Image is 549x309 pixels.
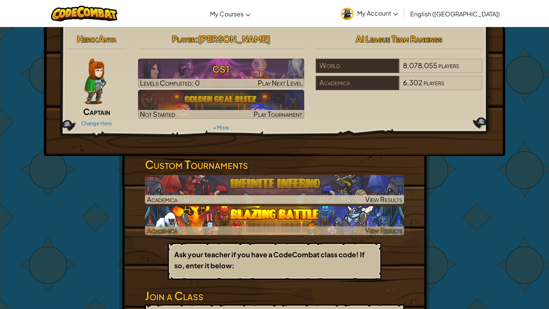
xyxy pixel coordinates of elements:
[77,33,95,44] span: Hero
[83,106,110,117] span: Captain
[254,110,302,118] span: Play Tournament
[337,2,402,25] a: My Account
[138,59,305,88] a: Play Next Level
[98,33,116,44] span: Anya
[95,33,98,44] span: :
[206,3,254,24] a: My Courses
[357,9,398,17] span: My Account
[365,195,402,204] span: View Results
[145,175,404,204] img: Infinite Inferno
[316,66,482,75] a: World8,078,055players
[195,33,198,44] span: :
[316,83,482,92] a: Academica6,302players
[316,59,399,73] div: World
[145,175,404,204] a: AcademicaView Results
[198,33,270,44] span: [PERSON_NAME]
[356,33,442,44] span: AI League Team Rankings
[51,6,118,21] img: CodeCombat logo
[140,78,200,87] span: Levels Completed: 0
[145,287,404,304] h3: Join a Class
[258,78,302,87] span: Play Next Level
[138,61,305,78] h3: CS1
[406,3,504,24] a: English ([GEOGRAPHIC_DATA])
[316,76,399,90] div: Academica
[403,78,422,87] span: 6,302
[145,206,404,235] a: AcademicaView Results
[81,120,112,126] a: Change Hero
[172,33,195,44] span: Player
[147,195,177,204] span: Academica
[145,206,404,235] img: Blazing Battle
[138,59,305,88] img: CS1
[341,8,353,20] img: avatar
[84,59,106,104] img: captain-pose.png
[213,124,229,131] a: + More
[210,10,244,18] span: My Courses
[145,156,404,173] h3: Custom Tournaments
[147,226,177,235] span: Academica
[138,90,305,119] a: Not StartedPlay Tournament
[438,61,459,70] span: players
[365,226,402,235] span: View Results
[424,78,444,87] span: players
[138,90,305,119] img: Golden Goal
[403,61,437,70] span: 8,078,055
[410,10,500,18] span: English ([GEOGRAPHIC_DATA])
[140,110,175,118] span: Not Started
[174,250,364,270] b: Ask your teacher if you have a CodeCombat class code! If so, enter it below:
